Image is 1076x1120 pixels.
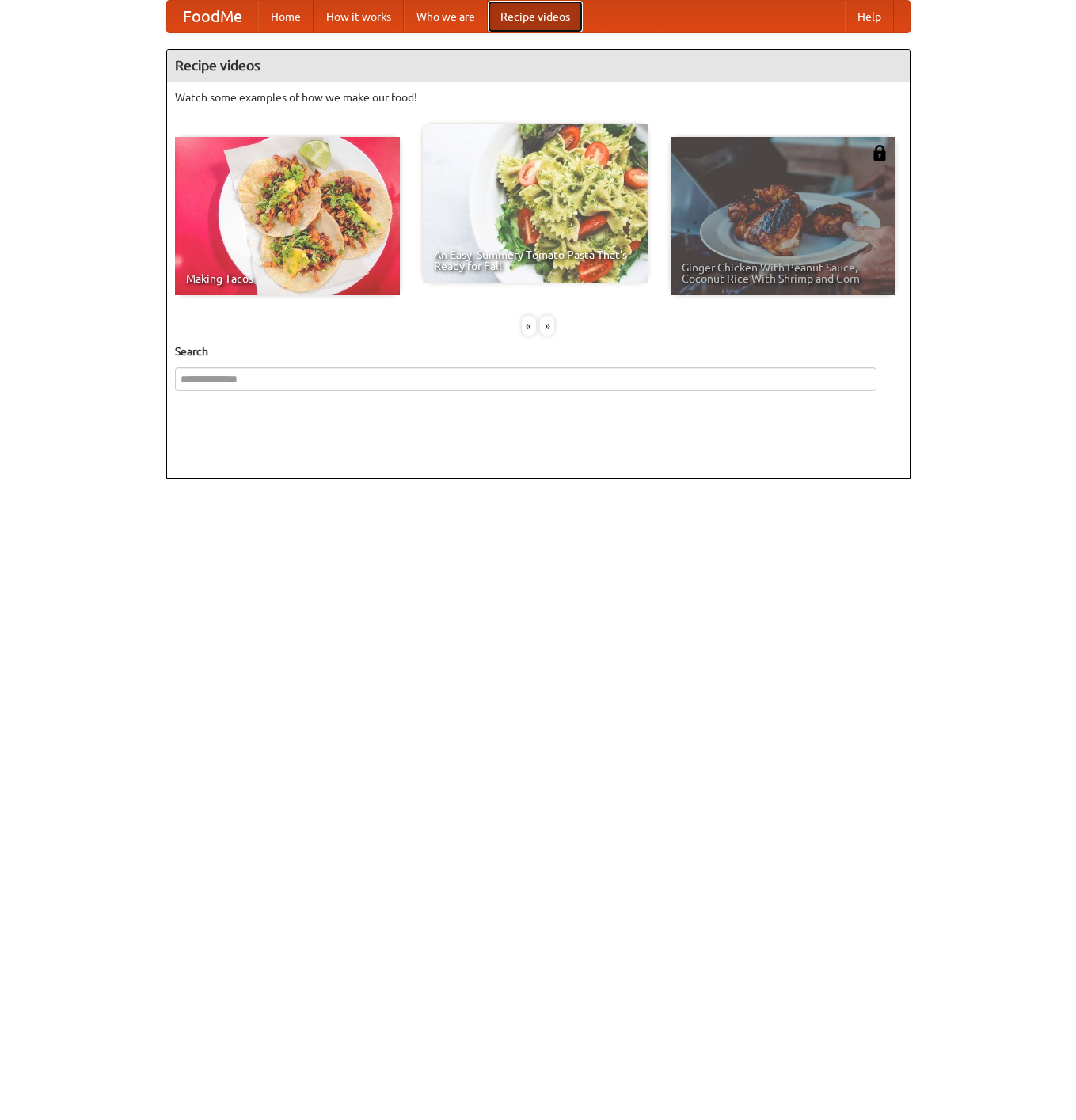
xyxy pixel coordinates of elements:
a: Recipe videos [488,1,583,32]
a: An Easy, Summery Tomato Pasta That's Ready for Fall [423,124,648,283]
p: Watch some examples of how we make our food! [175,89,902,105]
a: How it works [314,1,404,32]
h4: Recipe videos [167,50,910,82]
div: « [522,316,536,336]
div: » [540,316,554,336]
a: Help [845,1,894,32]
a: FoodMe [167,1,258,32]
img: 483408.png [872,145,888,161]
h5: Search [175,344,902,359]
a: Making Tacos [175,137,400,295]
span: Making Tacos [186,273,389,284]
a: Home [258,1,314,32]
span: An Easy, Summery Tomato Pasta That's Ready for Fall [434,249,637,271]
a: Who we are [404,1,488,32]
